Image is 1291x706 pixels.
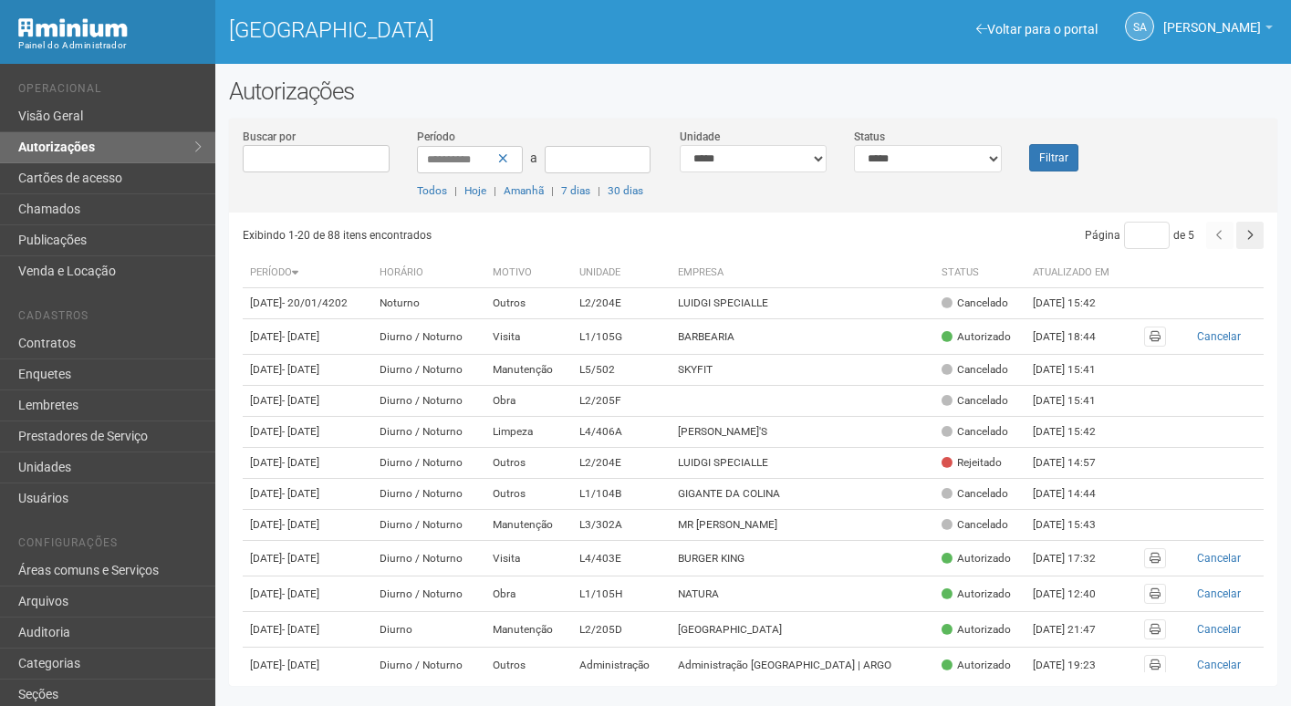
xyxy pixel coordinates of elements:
[282,587,319,600] span: - [DATE]
[1181,327,1256,347] button: Cancelar
[243,288,372,319] td: [DATE]
[372,355,485,386] td: Diurno / Noturno
[494,184,496,197] span: |
[942,329,1011,345] div: Autorizado
[671,612,935,648] td: [GEOGRAPHIC_DATA]
[572,258,671,288] th: Unidade
[530,151,537,165] span: a
[282,552,319,565] span: - [DATE]
[372,648,485,683] td: Diurno / Noturno
[18,37,202,54] div: Painel do Administrador
[1181,655,1256,675] button: Cancelar
[282,330,319,343] span: - [DATE]
[942,517,1008,533] div: Cancelado
[229,18,740,42] h1: [GEOGRAPHIC_DATA]
[572,417,671,448] td: L4/406A
[1026,510,1126,541] td: [DATE] 15:43
[18,18,128,37] img: Minium
[485,448,572,479] td: Outros
[671,319,935,355] td: BARBEARIA
[1026,612,1126,648] td: [DATE] 21:47
[561,184,590,197] a: 7 dias
[572,288,671,319] td: L2/204E
[243,417,372,448] td: [DATE]
[372,319,485,355] td: Diurno / Noturno
[572,576,671,612] td: L1/105H
[572,319,671,355] td: L1/105G
[18,309,202,328] li: Cadastros
[282,296,348,309] span: - 20/01/4202
[671,510,935,541] td: MR [PERSON_NAME]
[671,258,935,288] th: Empresa
[942,486,1008,502] div: Cancelado
[572,648,671,683] td: Administração
[485,541,572,576] td: Visita
[1181,548,1256,568] button: Cancelar
[485,386,572,417] td: Obra
[942,622,1011,638] div: Autorizado
[485,648,572,683] td: Outros
[976,22,1098,36] a: Voltar para o portal
[372,288,485,319] td: Noturno
[572,612,671,648] td: L2/205D
[671,479,935,510] td: GIGANTE DA COLINA
[485,510,572,541] td: Manutenção
[243,355,372,386] td: [DATE]
[572,448,671,479] td: L2/204E
[282,518,319,531] span: - [DATE]
[282,425,319,438] span: - [DATE]
[485,288,572,319] td: Outros
[372,479,485,510] td: Diurno / Noturno
[942,296,1008,311] div: Cancelado
[1026,648,1126,683] td: [DATE] 19:23
[18,82,202,101] li: Operacional
[18,536,202,555] li: Configurações
[671,576,935,612] td: NATURA
[854,129,885,145] label: Status
[417,184,447,197] a: Todos
[243,479,372,510] td: [DATE]
[942,587,1011,602] div: Autorizado
[572,479,671,510] td: L1/104B
[485,258,572,288] th: Motivo
[454,184,457,197] span: |
[942,455,1002,471] div: Rejeitado
[243,648,372,683] td: [DATE]
[942,551,1011,566] div: Autorizado
[598,184,600,197] span: |
[1026,319,1126,355] td: [DATE] 18:44
[572,510,671,541] td: L3/302A
[243,612,372,648] td: [DATE]
[671,417,935,448] td: [PERSON_NAME]'S
[372,258,485,288] th: Horário
[942,658,1011,673] div: Autorizado
[282,363,319,376] span: - [DATE]
[671,288,935,319] td: LUIDGI SPECIALLE
[1125,12,1154,41] a: SA
[671,448,935,479] td: LUIDGI SPECIALLE
[680,129,720,145] label: Unidade
[504,184,544,197] a: Amanhã
[942,362,1008,378] div: Cancelado
[608,184,643,197] a: 30 dias
[1026,355,1126,386] td: [DATE] 15:41
[572,355,671,386] td: L5/502
[485,612,572,648] td: Manutenção
[1026,288,1126,319] td: [DATE] 15:42
[551,184,554,197] span: |
[1029,144,1078,171] button: Filtrar
[671,541,935,576] td: BURGER KING
[572,386,671,417] td: L2/205F
[243,386,372,417] td: [DATE]
[572,541,671,576] td: L4/403E
[1181,619,1256,639] button: Cancelar
[1163,23,1273,37] a: [PERSON_NAME]
[671,648,935,683] td: Administração [GEOGRAPHIC_DATA] | ARGO
[1026,386,1126,417] td: [DATE] 15:41
[372,612,485,648] td: Diurno
[1026,417,1126,448] td: [DATE] 15:42
[942,393,1008,409] div: Cancelado
[243,448,372,479] td: [DATE]
[464,184,486,197] a: Hoje
[282,623,319,636] span: - [DATE]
